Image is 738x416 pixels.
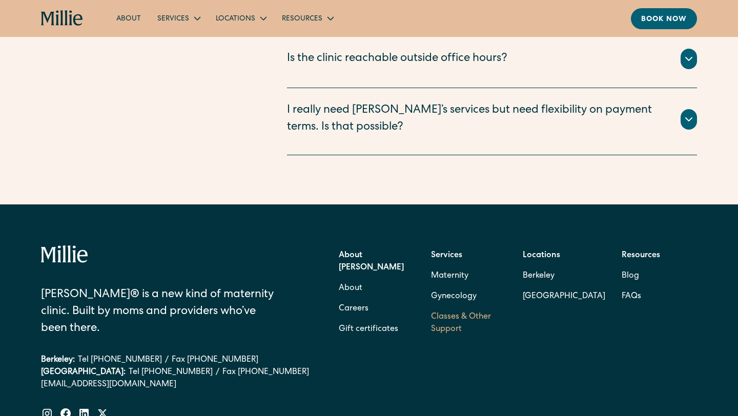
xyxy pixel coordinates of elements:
[622,252,660,260] strong: Resources
[129,366,213,379] a: Tel [PHONE_NUMBER]
[622,286,641,307] a: FAQs
[157,14,189,25] div: Services
[431,286,477,307] a: Gynecology
[641,14,687,25] div: Book now
[41,354,75,366] div: Berkeley:
[41,366,126,379] div: [GEOGRAPHIC_DATA]:
[41,10,84,27] a: home
[41,287,282,338] div: [PERSON_NAME]® is a new kind of maternity clinic. Built by moms and providers who’ve been there.
[287,51,507,68] div: Is the clinic reachable outside office hours?
[172,354,258,366] a: Fax [PHONE_NUMBER]
[208,10,274,27] div: Locations
[108,10,149,27] a: About
[622,266,639,286] a: Blog
[523,286,605,307] a: [GEOGRAPHIC_DATA]
[339,252,404,272] strong: About [PERSON_NAME]
[431,266,468,286] a: Maternity
[523,266,605,286] a: Berkeley
[78,354,162,366] a: Tel [PHONE_NUMBER]
[274,10,341,27] div: Resources
[287,102,668,136] div: I really need [PERSON_NAME]’s services but need flexibility on payment terms. Is that possible?
[222,366,309,379] a: Fax [PHONE_NUMBER]
[339,278,362,299] a: About
[282,14,322,25] div: Resources
[216,14,255,25] div: Locations
[165,354,169,366] div: /
[431,252,462,260] strong: Services
[41,379,310,391] a: [EMAIL_ADDRESS][DOMAIN_NAME]
[523,252,560,260] strong: Locations
[431,307,506,340] a: Classes & Other Support
[149,10,208,27] div: Services
[216,366,219,379] div: /
[339,299,368,319] a: Careers
[631,8,697,29] a: Book now
[339,319,398,340] a: Gift certificates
